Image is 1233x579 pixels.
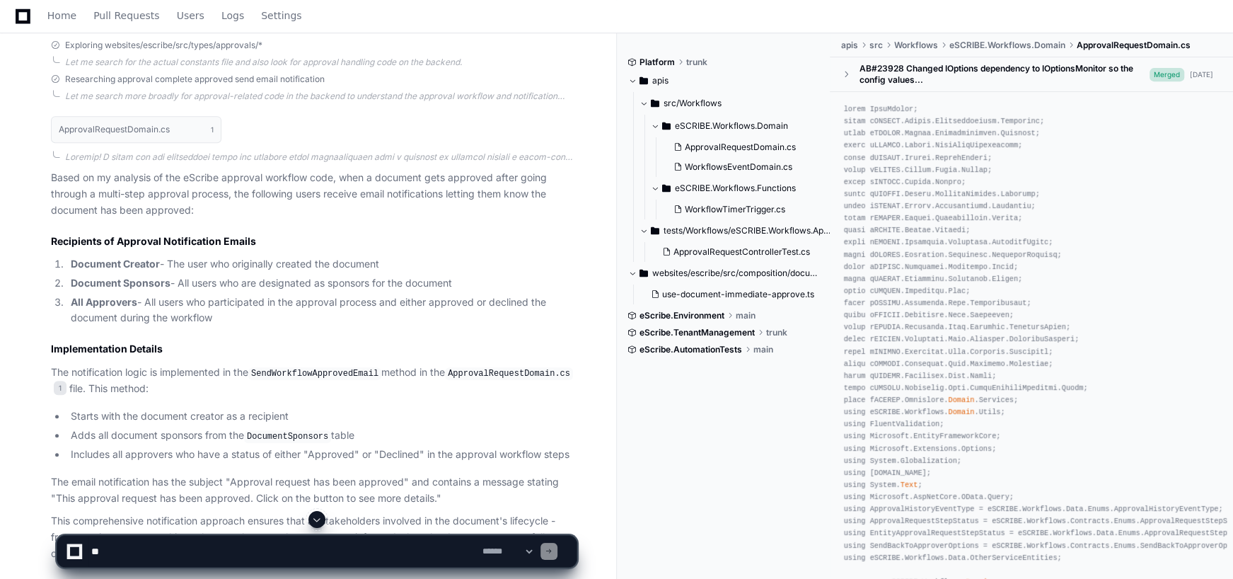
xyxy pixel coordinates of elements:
svg: Directory [662,117,671,134]
code: DocumentSponsors [244,430,331,443]
span: ApprovalRequestDomain.cs [1077,40,1191,51]
span: tests/Workflows/eSCRIBE.Workflows.Api.Tests/Controllers [664,225,830,236]
span: Text [901,481,918,489]
span: use-document-immediate-approve.ts [662,289,814,300]
button: eSCRIBE.Workflows.Functions [651,177,830,200]
span: main [736,310,756,321]
span: Home [47,11,76,20]
span: WorkflowTimerTrigger.cs [685,204,785,215]
div: Let me search more broadly for approval-related code in the backend to understand the approval wo... [65,91,577,102]
span: trunk [766,327,787,338]
span: websites/escribe/src/composition/documents/list [652,268,819,279]
span: Merged [1150,68,1184,81]
span: apis [652,75,668,86]
div: [DATE] [1190,69,1213,80]
span: eScribe.Environment [639,310,724,321]
svg: Directory [662,180,671,197]
button: src/Workflows [639,92,830,115]
button: apis [628,69,819,92]
button: websites/escribe/src/composition/documents/list [628,262,819,285]
span: Platform [639,57,675,68]
li: Includes all approvers who have a status of either "Approved" or "Declined" in the approval workf... [66,447,577,463]
p: The email notification has the subject "Approval request has been approved" and contains a messag... [51,474,577,507]
svg: Directory [651,95,659,112]
li: Starts with the document creator as a recipient [66,408,577,425]
button: WorkflowTimerTrigger.cs [668,200,822,219]
span: Exploring websites/escribe/src/types/approvals/* [65,40,262,51]
strong: Document Creator [71,258,160,270]
li: Adds all document sponsors from the table [66,428,577,445]
span: main [753,344,773,355]
p: Based on my analysis of the eScribe approval workflow code, when a document gets approved after g... [51,170,577,218]
span: Domain [949,396,975,404]
svg: Directory [639,72,648,89]
h2: Recipients of Approval Notification Emails [51,234,577,248]
span: Settings [261,11,301,20]
span: Logs [221,11,244,20]
span: WorkflowsEventDomain.cs [685,161,792,173]
span: Users [177,11,204,20]
span: trunk [686,57,707,68]
h1: ApprovalRequestDomain.cs [59,125,170,134]
span: ApprovalRequestControllerTest.cs [673,246,810,258]
span: eSCRIBE.Workflows.Functions [675,183,796,194]
li: - The user who originally created the document [66,256,577,273]
button: ApprovalRequestControllerTest.cs [656,242,822,262]
span: eSCRIBE.Workflows.Domain [675,120,788,132]
code: ApprovalRequestDomain.cs [445,367,573,380]
span: src/Workflows [664,98,722,109]
button: use-document-immediate-approve.ts [645,285,814,304]
span: Workflows [894,40,938,51]
span: ApprovalRequestDomain.cs [685,142,796,153]
p: The notification logic is implemented in the method in the file. This method: [51,365,577,397]
li: - All users who are designated as sponsors for the document [66,275,577,292]
span: eScribe.AutomationTests [639,344,742,355]
code: SendWorkflowApprovedEmail [248,367,381,380]
li: - All users who participated in the approval process and either approved or declined the document... [66,294,577,327]
button: tests/Workflows/eSCRIBE.Workflows.Api.Tests/Controllers [639,219,830,242]
div: Let me search for the actual constants file and also look for approval handling code on the backend. [65,57,577,68]
svg: Directory [639,265,648,282]
strong: All Approvers [71,296,137,308]
span: Domain [949,408,975,416]
h2: Implementation Details [51,342,577,356]
span: 1 [54,381,66,395]
span: Pull Requests [93,11,159,20]
button: ApprovalRequestDomain.cs1 [51,116,221,143]
svg: Directory [651,222,659,239]
strong: Document Sponsors [71,277,170,289]
span: apis [841,40,858,51]
span: 1 [211,124,214,135]
button: ApprovalRequestDomain.cs [668,137,822,157]
div: AB#23928 Changed IOptions dependency to IOptionsMonitor so the config values... [859,63,1150,86]
button: eSCRIBE.Workflows.Domain [651,115,830,137]
span: eScribe.TenantManagement [639,327,755,338]
span: eSCRIBE.Workflows.Domain [949,40,1065,51]
span: src [869,40,883,51]
div: Loremip! D sitam con adi elitseddoei tempo inc utlabore etdol magnaaliquaen admi v quisnost ex ul... [65,151,577,163]
span: Researching approval complete approved send email notification [65,74,325,85]
button: WorkflowsEventDomain.cs [668,157,822,177]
